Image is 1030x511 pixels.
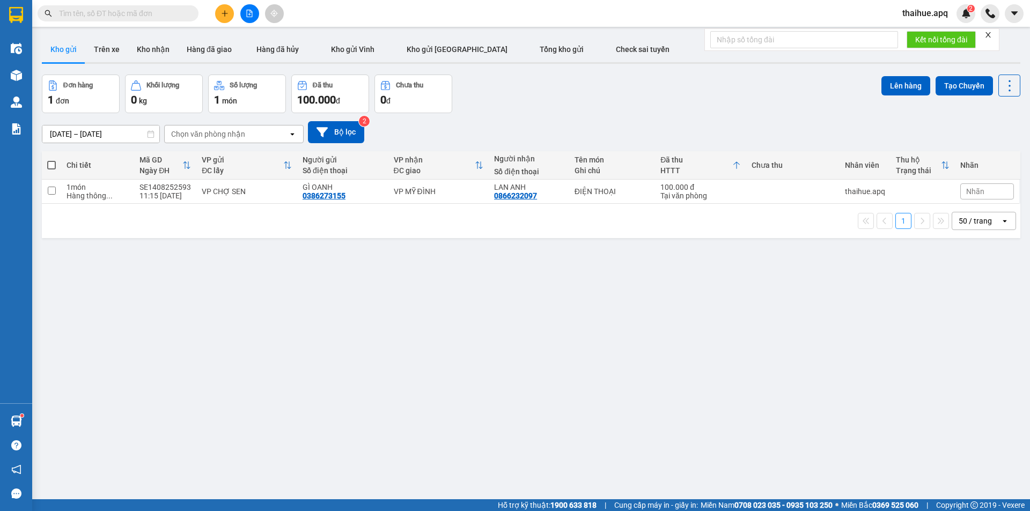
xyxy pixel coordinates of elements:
button: Lên hàng [881,76,930,95]
span: caret-down [1010,9,1019,18]
span: 100.000 [297,93,336,106]
div: Thu hộ [896,155,941,164]
span: Nhãn [966,187,984,196]
span: Kết nối tổng đài [915,34,967,46]
span: Miền Nam [701,499,833,511]
div: Hàng thông thường [67,191,129,200]
div: ĐIỆN THOẠI [575,187,650,196]
button: Hàng đã giao [178,36,240,62]
span: aim [270,10,278,17]
div: 11:15 [DATE] [139,191,191,200]
span: Kho gửi [GEOGRAPHIC_DATA] [407,45,507,54]
th: Toggle SortBy [891,151,955,180]
div: Nhãn [960,161,1014,169]
div: Chưa thu [752,161,834,169]
div: VP CHỢ SEN [202,187,292,196]
div: Tên món [575,155,650,164]
input: Select a date range. [42,125,159,143]
span: đ [336,97,340,105]
div: Tại văn phòng [660,191,741,200]
strong: 0708 023 035 - 0935 103 250 [734,501,833,509]
img: warehouse-icon [11,416,22,427]
span: question-circle [11,440,21,450]
div: HTTT [660,166,732,175]
strong: 0369 525 060 [872,501,918,509]
button: caret-down [1005,4,1024,23]
span: 0 [380,93,386,106]
span: close [984,31,992,39]
span: message [11,488,21,499]
span: 1 [48,93,54,106]
span: | [605,499,606,511]
button: Trên xe [85,36,128,62]
span: 2 [969,5,973,12]
div: Đã thu [660,155,732,164]
span: Hỗ trợ kỹ thuật: [498,499,597,511]
button: Số lượng1món [208,75,286,113]
span: đơn [56,97,69,105]
span: Cung cấp máy in - giấy in: [614,499,698,511]
button: Tạo Chuyến [936,76,993,95]
div: Ghi chú [575,166,650,175]
div: LAN ANH [494,183,564,191]
div: Đơn hàng [63,82,93,89]
span: ... [106,191,113,200]
button: aim [265,4,284,23]
span: ⚪️ [835,503,838,507]
button: Kho gửi [42,36,85,62]
div: Mã GD [139,155,182,164]
span: search [45,10,52,17]
div: thaihue.apq [845,187,885,196]
span: Hàng đã hủy [256,45,299,54]
img: icon-new-feature [961,9,971,18]
div: 1 món [67,183,129,191]
sup: 2 [967,5,975,12]
th: Toggle SortBy [134,151,196,180]
button: 1 [895,213,911,229]
img: warehouse-icon [11,97,22,108]
span: file-add [246,10,253,17]
th: Toggle SortBy [655,151,746,180]
div: Số lượng [230,82,257,89]
div: VP gửi [202,155,283,164]
span: plus [221,10,229,17]
span: kg [139,97,147,105]
th: Toggle SortBy [388,151,489,180]
span: copyright [970,501,978,509]
div: Người gửi [303,155,383,164]
div: 0386273155 [303,191,345,200]
button: Chưa thu0đ [374,75,452,113]
button: Bộ lọc [308,121,364,143]
img: solution-icon [11,123,22,135]
svg: open [1000,217,1009,225]
sup: 1 [20,414,24,417]
div: Chọn văn phòng nhận [171,129,245,139]
img: phone-icon [985,9,995,18]
button: Kho nhận [128,36,178,62]
div: Số điện thoại [303,166,383,175]
div: Số điện thoại [494,167,564,176]
div: Nhân viên [845,161,885,169]
div: Người nhận [494,154,564,163]
img: warehouse-icon [11,43,22,54]
img: logo-vxr [9,7,23,23]
div: Trạng thái [896,166,941,175]
div: ĐC giao [394,166,475,175]
span: 1 [214,93,220,106]
div: VP nhận [394,155,475,164]
button: Khối lượng0kg [125,75,203,113]
button: file-add [240,4,259,23]
span: notification [11,464,21,475]
svg: open [288,130,297,138]
div: 50 / trang [959,216,992,226]
span: 0 [131,93,137,106]
div: 100.000 đ [660,183,741,191]
span: Check sai tuyến [616,45,669,54]
div: GÌ OANH [303,183,383,191]
div: Đã thu [313,82,333,89]
div: Ngày ĐH [139,166,182,175]
span: Miền Bắc [841,499,918,511]
strong: 1900 633 818 [550,501,597,509]
div: Khối lượng [146,82,179,89]
div: ĐC lấy [202,166,283,175]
